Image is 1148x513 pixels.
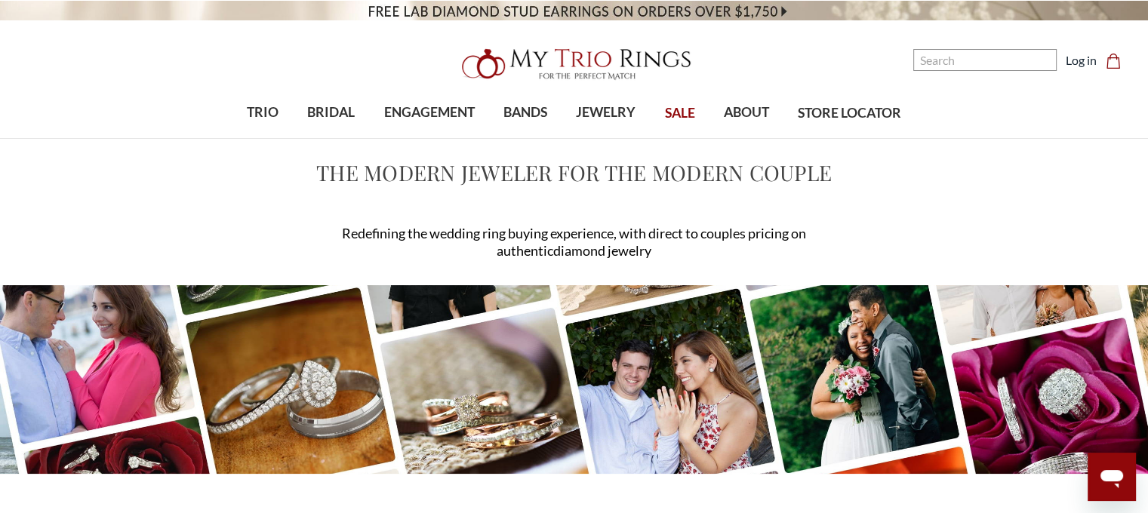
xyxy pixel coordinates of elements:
input: Search and use arrows or TAB to navigate results [913,49,1057,71]
span: STORE LOCATOR [798,103,901,123]
button: submenu toggle [518,137,533,139]
img: My Trio Rings [454,40,695,88]
a: BANDS [489,88,562,137]
span: diamond jewelry [553,242,651,259]
a: TRIO [232,88,293,137]
svg: cart.cart_preview [1106,54,1121,69]
span: JEWELRY [576,103,636,122]
span: BANDS [503,103,547,122]
a: My Trio Rings [333,40,815,88]
span: BRIDAL [307,103,355,122]
h1: The Modern Jeweler for the Modern Couple [40,157,1109,189]
span: TRIO [247,103,279,122]
a: STORE LOCATOR [783,89,916,138]
a: JEWELRY [562,88,650,137]
a: BRIDAL [293,88,369,137]
span: ABOUT [724,103,769,122]
a: Cart with 0 items [1106,51,1130,69]
button: submenu toggle [599,137,614,139]
a: Log in [1066,51,1097,69]
button: submenu toggle [739,137,754,139]
a: SALE [650,89,709,138]
span: ENGAGEMENT [383,103,474,122]
span: Redefining the wedding ring buying experience, with direct to couples pricing on authentic [342,225,806,259]
button: submenu toggle [421,137,436,139]
a: ABOUT [709,88,783,137]
button: submenu toggle [324,137,339,139]
iframe: Button to launch messaging window, conversation in progress [1088,453,1136,501]
span: SALE [665,103,695,123]
a: ENGAGEMENT [369,88,488,137]
button: submenu toggle [255,137,270,139]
